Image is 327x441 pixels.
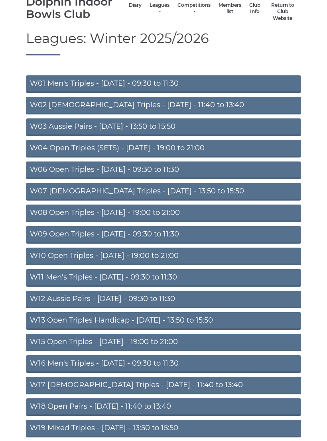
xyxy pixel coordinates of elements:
a: W18 Open Pairs - [DATE] - 11:40 to 13:40 [26,398,301,416]
a: W13 Open Triples Handicap - [DATE] - 13:50 to 15:50 [26,312,301,330]
a: W09 Open Triples - [DATE] - 09:30 to 11:30 [26,226,301,244]
a: W11 Men's Triples - [DATE] - 09:30 to 11:30 [26,269,301,287]
a: W08 Open Triples - [DATE] - 19:00 to 21:00 [26,205,301,222]
a: W19 Mixed Triples - [DATE] - 13:50 to 15:50 [26,420,301,437]
a: W06 Open Triples - [DATE] - 09:30 to 11:30 [26,161,301,179]
a: W03 Aussie Pairs - [DATE] - 13:50 to 15:50 [26,118,301,136]
a: Leagues [150,2,169,15]
a: Diary [129,2,142,9]
a: W07 [DEMOGRAPHIC_DATA] Triples - [DATE] - 13:50 to 15:50 [26,183,301,201]
a: Return to Club Website [268,2,297,22]
a: W01 Men's Triples - [DATE] - 09:30 to 11:30 [26,75,301,93]
a: W04 Open Triples (SETS) - [DATE] - 19:00 to 21:00 [26,140,301,157]
a: W16 Men's Triples - [DATE] - 09:30 to 11:30 [26,355,301,373]
a: W10 Open Triples - [DATE] - 19:00 to 21:00 [26,248,301,265]
a: W17 [DEMOGRAPHIC_DATA] Triples - [DATE] - 11:40 to 13:40 [26,377,301,394]
a: Club Info [249,2,260,15]
a: W02 [DEMOGRAPHIC_DATA] Triples - [DATE] - 11:40 to 13:40 [26,97,301,114]
a: W15 Open Triples - [DATE] - 19:00 to 21:00 [26,334,301,351]
a: Competitions [177,2,211,15]
h1: Leagues: Winter 2025/2026 [26,31,301,55]
a: Members list [219,2,241,15]
a: W12 Aussie Pairs - [DATE] - 09:30 to 11:30 [26,291,301,308]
